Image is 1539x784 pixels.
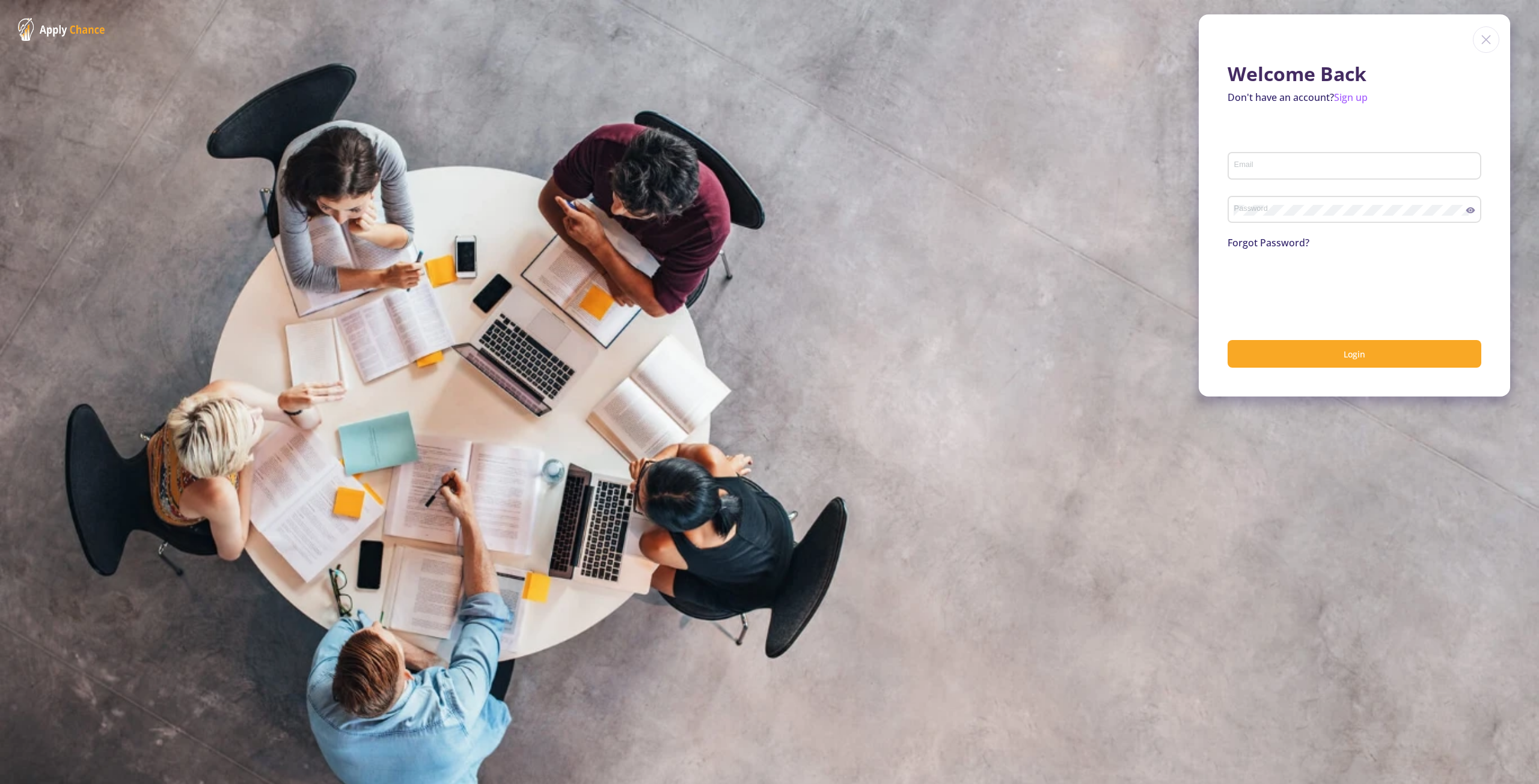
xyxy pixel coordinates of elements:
h1: Welcome Back [1228,62,1481,85]
img: close icon [1473,26,1499,53]
span: Login [1344,348,1365,360]
button: Login [1228,340,1481,368]
a: Sign up [1334,91,1368,104]
iframe: reCAPTCHA [1228,264,1410,311]
img: ApplyChance Logo [18,18,105,41]
p: Don't have an account? [1228,90,1481,105]
a: Forgot Password? [1228,236,1309,249]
